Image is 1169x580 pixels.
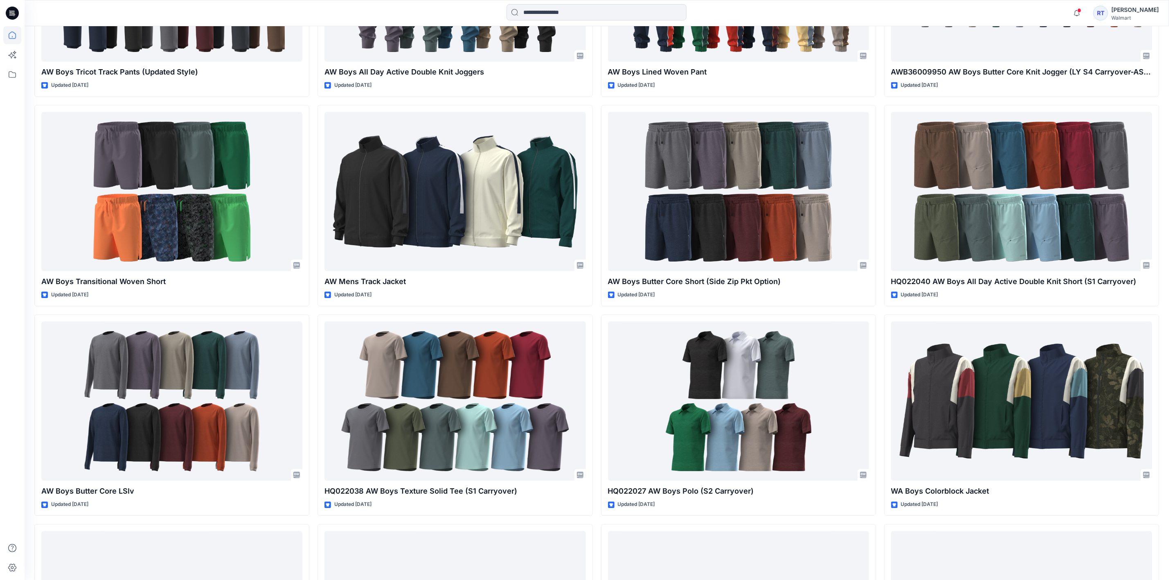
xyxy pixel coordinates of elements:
p: HQ022038 AW Boys Texture Solid Tee (S1 Carryover) [324,485,586,497]
a: AW Boys Butter Core Short (Side Zip Pkt Option) [608,112,869,271]
p: HQ022040 AW Boys All Day Active Double Knit Short (S1 Carryover) [891,276,1152,287]
p: HQ022027 AW Boys Polo (S2 Carryover) [608,485,869,497]
p: Updated [DATE] [334,291,372,299]
a: HQ022027 AW Boys Polo (S2 Carryover) [608,321,869,481]
p: Updated [DATE] [51,500,88,509]
p: AW Boys Tricot Track Pants (Updated Style) [41,66,302,78]
div: RT [1093,6,1108,20]
p: Updated [DATE] [51,291,88,299]
p: AW Boys Butter Core Short (Side Zip Pkt Option) [608,276,869,287]
a: HQ022040 AW Boys All Day Active Double Knit Short (S1 Carryover) [891,112,1152,271]
div: Walmart [1111,15,1159,21]
p: Updated [DATE] [618,500,655,509]
p: AW Boys Transitional Woven Short [41,276,302,287]
p: Updated [DATE] [901,291,938,299]
p: Updated [DATE] [901,81,938,90]
p: AW Boys Butter Core LSlv [41,485,302,497]
p: Updated [DATE] [618,81,655,90]
p: Updated [DATE] [901,500,938,509]
p: Updated [DATE] [334,81,372,90]
a: HQ022038 AW Boys Texture Solid Tee (S1 Carryover) [324,321,586,481]
a: AW Boys Butter Core LSlv [41,321,302,481]
p: WA Boys Colorblock Jacket [891,485,1152,497]
p: Updated [DATE] [51,81,88,90]
p: AW Mens Track Jacket [324,276,586,287]
p: AWB36009950 AW Boys Butter Core Knit Jogger (LY S4 Carryover-ASTM spec) [891,66,1152,78]
p: Updated [DATE] [334,500,372,509]
p: AW Boys All Day Active Double Knit Joggers [324,66,586,78]
p: AW Boys Lined Woven Pant [608,66,869,78]
a: AW Boys Transitional Woven Short [41,112,302,271]
div: [PERSON_NAME] [1111,5,1159,15]
a: WA Boys Colorblock Jacket [891,321,1152,481]
p: Updated [DATE] [618,291,655,299]
a: AW Mens Track Jacket [324,112,586,271]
